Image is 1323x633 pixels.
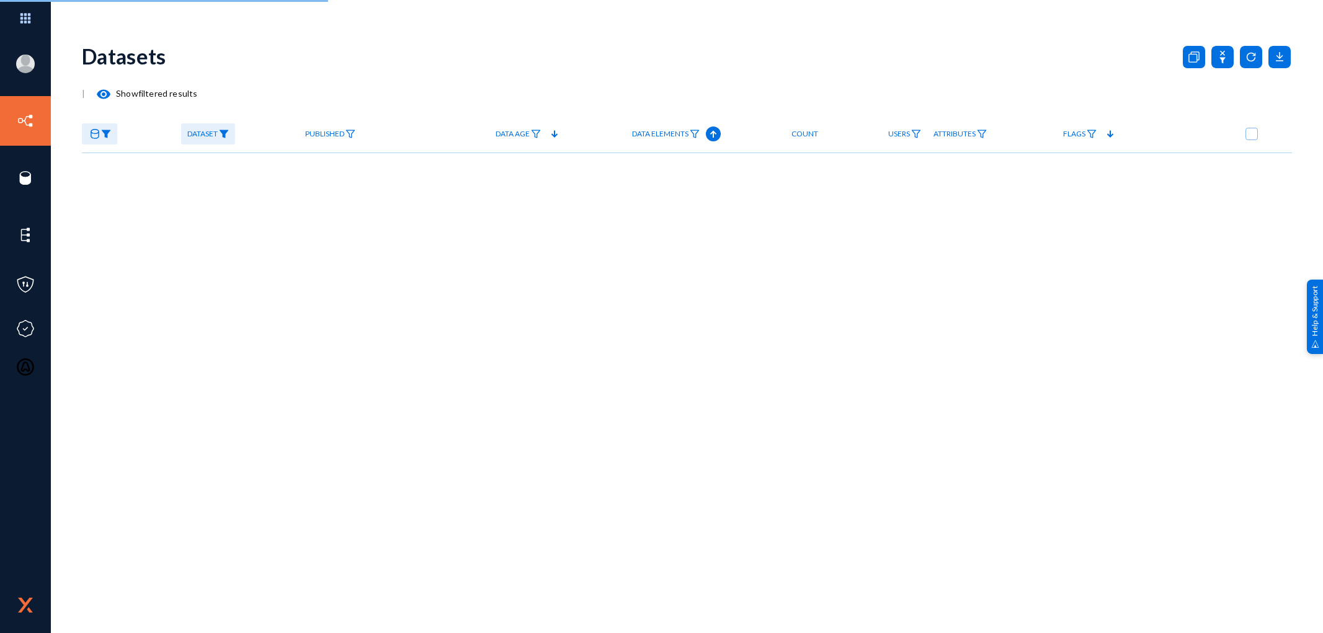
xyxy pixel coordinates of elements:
img: icon-compliance.svg [16,319,35,338]
img: help_support.svg [1311,340,1319,348]
span: Count [791,130,818,138]
img: icon-filter-filled.svg [101,130,111,138]
img: icon-filter-filled.svg [219,130,229,138]
span: Attributes [933,130,976,138]
div: Help & Support [1307,279,1323,353]
img: icon-policies.svg [16,275,35,294]
img: app launcher [7,5,44,32]
a: Data Age [489,123,547,145]
img: icon-inventory.svg [16,112,35,130]
img: icon-sources.svg [16,169,35,187]
img: icon-filter.svg [345,130,355,138]
span: | [82,88,85,99]
span: Data Age [496,130,530,138]
a: Published [299,123,362,145]
img: icon-filter.svg [531,130,541,138]
a: Flags [1057,123,1103,145]
img: icon-filter.svg [1087,130,1097,138]
span: Show filtered results [85,88,197,99]
a: Data Elements [626,123,706,145]
a: Attributes [927,123,993,145]
mat-icon: visibility [96,87,111,102]
img: icon-elements.svg [16,226,35,244]
img: icon-filter.svg [690,130,700,138]
span: Dataset [187,130,218,138]
img: icon-filter.svg [911,130,921,138]
span: Published [305,130,344,138]
img: icon-oauth.svg [16,358,35,376]
span: Users [888,130,910,138]
img: blank-profile-picture.png [16,55,35,73]
a: Dataset [181,123,235,145]
span: Flags [1063,130,1085,138]
a: Users [882,123,927,145]
img: icon-filter.svg [977,130,987,138]
span: Data Elements [632,130,688,138]
div: Datasets [82,43,166,69]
